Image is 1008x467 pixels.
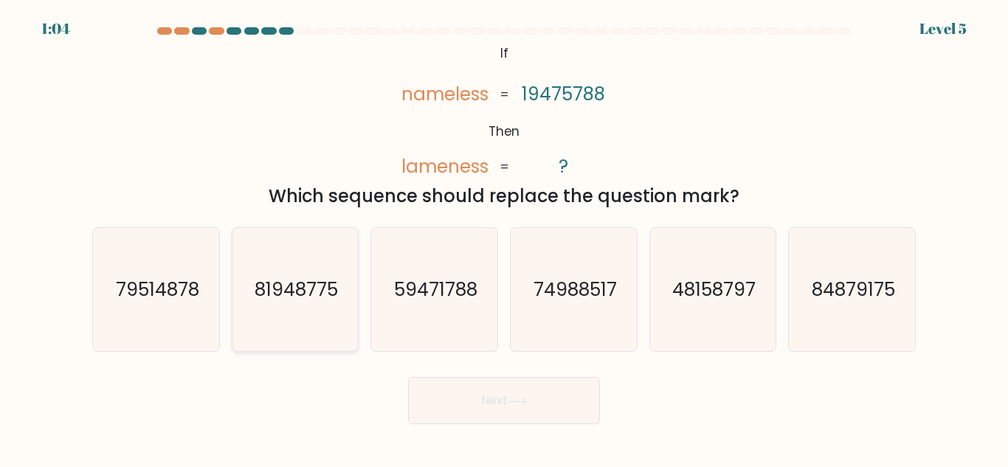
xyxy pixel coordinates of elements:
tspan: If [500,44,508,62]
div: Level 5 [919,18,967,40]
tspan: = [500,86,509,103]
tspan: Then [489,122,520,140]
tspan: 19475788 [522,81,605,107]
text: 81948775 [255,277,338,302]
tspan: nameless [401,81,489,107]
text: 48158797 [672,277,756,302]
div: Which sequence should replace the question mark? [101,183,907,210]
button: Next [408,377,600,424]
text: 74988517 [533,277,616,302]
text: 84879175 [812,277,895,302]
tspan: lameness [401,153,489,179]
text: 79514878 [115,277,199,302]
text: 59471788 [394,277,477,302]
svg: @import url('[URL][DOMAIN_NAME]); [390,41,618,181]
div: 1:04 [41,18,70,40]
tspan: = [500,158,509,176]
tspan: ? [559,154,568,180]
